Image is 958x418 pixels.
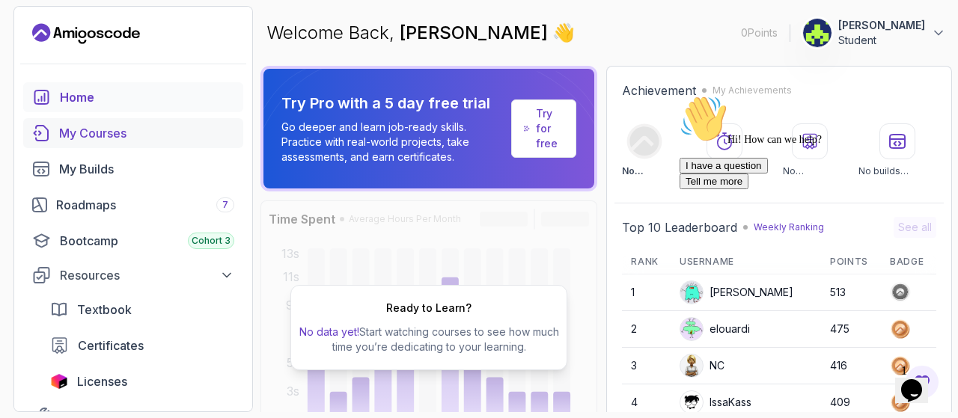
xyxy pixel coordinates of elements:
[281,93,505,114] p: Try Pro with a 5 day free trial
[23,262,243,289] button: Resources
[23,190,243,220] a: roadmaps
[895,358,943,403] iframe: chat widget
[299,325,359,338] span: No data yet!
[281,120,505,165] p: Go deeper and learn job-ready skills. Practice with real-world projects, take assessments, and ea...
[680,354,703,377] img: user profile image
[60,266,234,284] div: Resources
[77,372,127,390] span: Licenses
[6,6,275,100] div: 👋Hi! How can we help?I have a questionTell me more
[41,366,243,396] a: licenses
[78,336,144,354] span: Certificates
[680,390,751,414] div: IssaKass
[802,18,946,48] button: user profile image[PERSON_NAME]Student
[6,84,75,100] button: Tell me more
[6,45,148,56] span: Hi! How can we help?
[32,22,140,46] a: Landing page
[838,18,925,33] p: [PERSON_NAME]
[803,19,832,47] img: user profile image
[6,6,54,54] img: :wave:
[41,295,243,325] a: textbook
[77,301,132,319] span: Textbook
[23,226,243,256] a: bootcamp
[192,235,231,247] span: Cohort 3
[23,82,243,112] a: home
[23,118,243,148] a: courses
[622,82,696,99] h2: Achievement
[680,391,703,414] img: user profile image
[222,199,228,211] span: 7
[622,165,666,177] p: No Badge :(
[622,311,671,348] td: 2
[536,106,564,151] a: Try for free
[59,124,234,142] div: My Courses
[671,250,821,274] th: Username
[23,154,243,184] a: builds
[552,21,575,45] span: 👋
[821,348,881,384] td: 416
[50,374,68,389] img: jetbrains icon
[713,84,792,96] p: My Achievements
[386,301,472,316] h2: Ready to Learn?
[680,354,724,378] div: NC
[41,331,243,360] a: certificates
[622,274,671,311] td: 1
[6,69,94,84] button: I have a question
[60,232,234,250] div: Bootcamp
[400,22,552,43] span: [PERSON_NAME]
[266,21,575,45] p: Welcome Back,
[622,250,671,274] th: Rank
[741,25,778,40] p: 0 Points
[622,218,737,236] h2: Top 10 Leaderboard
[59,160,234,178] div: My Builds
[511,99,576,158] a: Try for free
[622,348,671,384] td: 3
[60,88,234,106] div: Home
[838,33,925,48] p: Student
[297,325,561,354] p: Start watching courses to see how much time you’re dedicating to your learning.
[674,89,943,351] iframe: chat widget
[56,196,234,214] div: Roadmaps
